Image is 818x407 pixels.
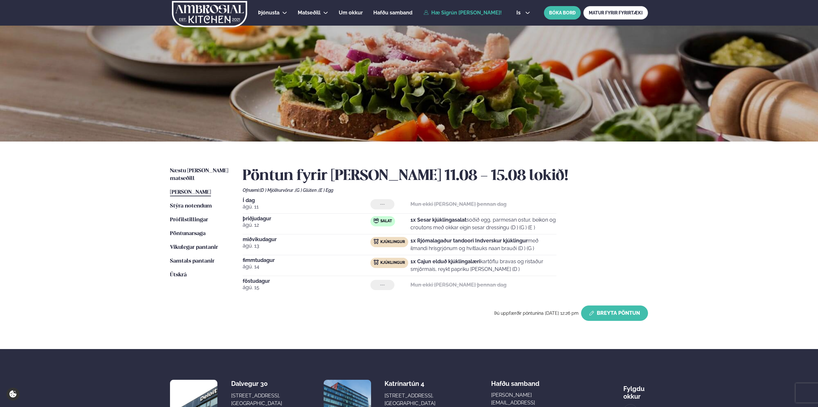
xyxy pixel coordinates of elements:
[410,258,556,273] p: kartöflu bravas og ristaður smjörmaís, reykt papriku [PERSON_NAME] (D )
[339,9,363,17] a: Um okkur
[170,217,208,223] span: Prófílstillingar
[380,240,405,245] span: Kjúklingur
[410,238,528,244] strong: 1x Rjómalagaður tandoori Indverskur kjúklingur
[581,305,648,321] button: Breyta Pöntun
[410,217,466,223] strong: 1x Sesar kjúklingasalat
[544,6,581,20] button: BÓKA BORÐ
[243,284,370,291] span: ágú. 15
[243,279,370,284] span: föstudagur
[339,10,363,16] span: Um okkur
[385,380,435,387] div: Katrínartún 4
[260,188,295,193] span: (D ) Mjólkurvörur ,
[170,231,206,236] span: Pöntunarsaga
[516,10,522,15] span: is
[623,380,648,400] div: Fylgdu okkur
[380,282,385,288] span: ---
[243,237,370,242] span: miðvikudagur
[170,244,218,251] a: Vikulegar pantanir
[243,188,648,193] div: Ofnæmi:
[374,218,379,223] img: salad.svg
[410,282,506,288] strong: Mun ekki [PERSON_NAME] þennan dag
[170,190,211,195] span: [PERSON_NAME]
[243,221,370,229] span: ágú. 12
[170,203,212,209] span: Stýra notendum
[243,198,370,203] span: Í dag
[319,188,333,193] span: (E ) Egg
[374,260,379,265] img: chicken.svg
[170,189,211,196] a: [PERSON_NAME]
[380,202,385,207] span: ---
[258,9,279,17] a: Þjónusta
[243,263,370,271] span: ágú. 14
[298,9,320,17] a: Matseðill
[170,216,208,224] a: Prófílstillingar
[6,387,20,401] a: Cookie settings
[170,167,230,183] a: Næstu [PERSON_NAME] matseðill
[170,272,187,278] span: Útskrá
[583,6,648,20] a: MATUR FYRIR FYRIRTÆKI
[170,257,215,265] a: Samtals pantanir
[410,258,480,265] strong: 1x Cajun elduð kjúklingalæri
[374,239,379,244] img: chicken.svg
[373,9,412,17] a: Hafðu samband
[424,10,502,16] a: Hæ Sigrún [PERSON_NAME]!
[410,201,506,207] strong: Mun ekki [PERSON_NAME] þennan dag
[171,1,248,27] img: logo
[380,260,405,265] span: Kjúklingur
[243,167,648,185] h2: Pöntun fyrir [PERSON_NAME] 11.08 - 15.08 lokið!
[243,258,370,263] span: fimmtudagur
[170,258,215,264] span: Samtals pantanir
[170,245,218,250] span: Vikulegar pantanir
[494,311,579,316] span: Þú uppfærðir pöntunina [DATE] 12:26 pm
[243,216,370,221] span: þriðjudagur
[410,237,556,252] p: með ilmandi hrísgrjónum og hvítlauks naan brauði (D ) (G )
[295,188,319,193] span: (G ) Glúten ,
[410,216,556,232] p: soðið egg, parmesan ostur, beikon og croutons með okkar eigin sesar dressingu (D ) (G ) (E )
[170,271,187,279] a: Útskrá
[170,230,206,238] a: Pöntunarsaga
[243,203,370,211] span: ágú. 11
[298,10,320,16] span: Matseðill
[511,10,535,15] button: is
[380,219,392,224] span: Salat
[231,380,282,387] div: Dalvegur 30
[170,168,228,181] span: Næstu [PERSON_NAME] matseðill
[170,202,212,210] a: Stýra notendum
[373,10,412,16] span: Hafðu samband
[258,10,279,16] span: Þjónusta
[243,242,370,250] span: ágú. 13
[491,375,539,387] span: Hafðu samband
